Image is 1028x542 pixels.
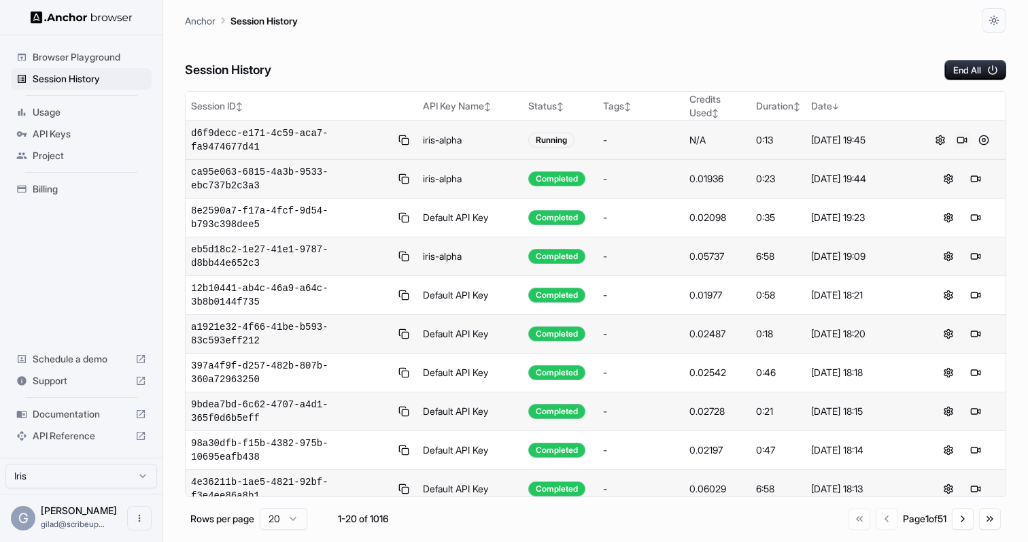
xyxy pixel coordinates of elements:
[33,105,146,119] span: Usage
[11,425,152,447] div: API Reference
[756,366,800,379] div: 0:46
[528,171,585,186] div: Completed
[329,512,397,526] div: 1-20 of 1016
[528,443,585,458] div: Completed
[11,403,152,425] div: Documentation
[689,250,746,263] div: 0.05737
[191,99,412,113] div: Session ID
[127,506,152,530] button: Open menu
[11,46,152,68] div: Browser Playground
[417,392,524,431] td: Default API Key
[230,14,298,28] p: Session History
[11,370,152,392] div: Support
[603,211,679,224] div: -
[603,172,679,186] div: -
[417,237,524,276] td: iris-alpha
[793,101,800,112] span: ↕
[811,133,912,147] div: [DATE] 19:45
[712,108,719,118] span: ↕
[191,126,391,154] span: d6f9decc-e171-4c59-aca7-fa9474677d41
[185,13,298,28] nav: breadcrumb
[624,101,631,112] span: ↕
[528,210,585,225] div: Completed
[557,101,564,112] span: ↕
[423,99,518,113] div: API Key Name
[689,366,746,379] div: 0.02542
[944,60,1006,80] button: End All
[811,211,912,224] div: [DATE] 19:23
[603,443,679,457] div: -
[185,14,216,28] p: Anchor
[603,366,679,379] div: -
[603,250,679,263] div: -
[31,11,133,24] img: Anchor Logo
[190,512,254,526] p: Rows per page
[11,68,152,90] div: Session History
[191,282,391,309] span: 12b10441-ab4c-46a9-a64c-3b8b0144f735
[528,288,585,303] div: Completed
[191,398,391,425] span: 9bdea7bd-6c62-4707-a4d1-365f0d6b5eff
[191,359,391,386] span: 397a4f9f-d257-482b-807b-360a72963250
[903,512,946,526] div: Page 1 of 51
[811,366,912,379] div: [DATE] 18:18
[811,172,912,186] div: [DATE] 19:44
[11,178,152,200] div: Billing
[191,204,391,231] span: 8e2590a7-f17a-4fcf-9d54-b793c398dee5
[11,101,152,123] div: Usage
[832,101,839,112] span: ↓
[417,199,524,237] td: Default API Key
[41,519,105,529] span: gilad@scribeup.io
[33,149,146,163] span: Project
[756,99,800,113] div: Duration
[689,172,746,186] div: 0.01936
[811,327,912,341] div: [DATE] 18:20
[417,276,524,315] td: Default API Key
[417,121,524,160] td: iris-alpha
[484,101,491,112] span: ↕
[603,288,679,302] div: -
[33,50,146,64] span: Browser Playground
[756,250,800,263] div: 6:58
[756,443,800,457] div: 0:47
[689,443,746,457] div: 0.02197
[689,133,746,147] div: N/A
[33,352,130,366] span: Schedule a demo
[603,482,679,496] div: -
[417,431,524,470] td: Default API Key
[756,405,800,418] div: 0:21
[811,443,912,457] div: [DATE] 18:14
[191,320,391,348] span: a1921e32-4f66-41be-b593-83c593eff212
[603,99,679,113] div: Tags
[756,327,800,341] div: 0:18
[528,481,585,496] div: Completed
[756,288,800,302] div: 0:58
[185,61,271,80] h6: Session History
[417,315,524,354] td: Default API Key
[11,506,35,530] div: G
[33,407,130,421] span: Documentation
[528,133,575,148] div: Running
[11,145,152,167] div: Project
[236,101,243,112] span: ↕
[528,99,592,113] div: Status
[191,165,391,192] span: ca95e063-6815-4a3b-9533-ebc737b2c3a3
[689,92,746,120] div: Credits Used
[417,160,524,199] td: iris-alpha
[191,475,391,503] span: 4e36211b-1ae5-4821-92bf-f3e4ee86a8b1
[811,250,912,263] div: [DATE] 19:09
[811,99,912,113] div: Date
[33,182,146,196] span: Billing
[191,243,391,270] span: eb5d18c2-1e27-41e1-9787-d8bb44e652c3
[11,123,152,145] div: API Keys
[528,404,585,419] div: Completed
[756,482,800,496] div: 6:58
[33,127,146,141] span: API Keys
[689,482,746,496] div: 0.06029
[191,437,391,464] span: 98a30dfb-f15b-4382-975b-10695eafb438
[603,327,679,341] div: -
[41,505,117,516] span: Gilad Spitzer
[756,211,800,224] div: 0:35
[811,482,912,496] div: [DATE] 18:13
[811,288,912,302] div: [DATE] 18:21
[603,405,679,418] div: -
